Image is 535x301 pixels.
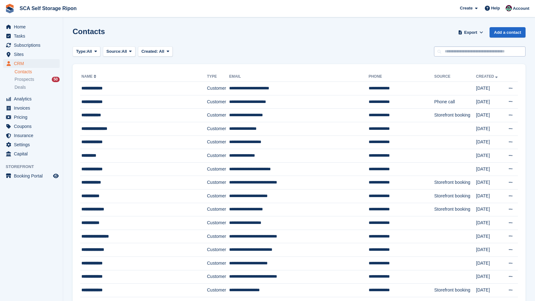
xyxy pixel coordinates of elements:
[3,32,60,40] a: menu
[207,270,229,284] td: Customer
[52,172,60,180] a: Preview store
[229,72,369,82] th: Email
[207,176,229,190] td: Customer
[476,256,503,270] td: [DATE]
[476,122,503,135] td: [DATE]
[490,27,526,38] a: Add a contact
[434,189,476,203] td: Storefront booking
[476,243,503,257] td: [DATE]
[476,203,503,216] td: [DATE]
[14,22,52,31] span: Home
[434,176,476,190] td: Storefront booking
[3,122,60,131] a: menu
[14,140,52,149] span: Settings
[15,69,60,75] a: Contacts
[506,5,512,11] img: Sam Chapman
[3,22,60,31] a: menu
[106,48,122,55] span: Source:
[6,164,63,170] span: Storefront
[76,48,87,55] span: Type:
[3,149,60,158] a: menu
[103,46,135,57] button: Source: All
[434,203,476,216] td: Storefront booking
[15,84,60,91] a: Deals
[207,135,229,149] td: Customer
[464,29,477,36] span: Export
[15,84,26,90] span: Deals
[141,49,158,54] span: Created:
[3,41,60,50] a: menu
[14,113,52,122] span: Pricing
[14,122,52,131] span: Coupons
[81,74,98,79] a: Name
[3,113,60,122] a: menu
[476,149,503,163] td: [DATE]
[73,27,105,36] h1: Contacts
[491,5,500,11] span: Help
[3,172,60,180] a: menu
[476,162,503,176] td: [DATE]
[207,243,229,257] td: Customer
[457,27,484,38] button: Export
[14,94,52,103] span: Analytics
[14,172,52,180] span: Booking Portal
[159,49,164,54] span: All
[476,109,503,122] td: [DATE]
[476,270,503,284] td: [DATE]
[14,59,52,68] span: CRM
[476,176,503,190] td: [DATE]
[207,256,229,270] td: Customer
[207,82,229,95] td: Customer
[207,95,229,109] td: Customer
[513,5,529,12] span: Account
[476,216,503,230] td: [DATE]
[434,95,476,109] td: Phone call
[476,95,503,109] td: [DATE]
[3,59,60,68] a: menu
[14,41,52,50] span: Subscriptions
[14,149,52,158] span: Capital
[52,77,60,82] div: 50
[476,135,503,149] td: [DATE]
[14,131,52,140] span: Insurance
[3,140,60,149] a: menu
[476,284,503,297] td: [DATE]
[207,149,229,163] td: Customer
[207,284,229,297] td: Customer
[476,230,503,243] td: [DATE]
[14,50,52,59] span: Sites
[476,189,503,203] td: [DATE]
[207,122,229,135] td: Customer
[369,72,434,82] th: Phone
[122,48,127,55] span: All
[207,189,229,203] td: Customer
[476,82,503,95] td: [DATE]
[3,94,60,103] a: menu
[15,76,34,82] span: Prospects
[3,131,60,140] a: menu
[17,3,79,14] a: SCA Self Storage Ripon
[207,216,229,230] td: Customer
[15,76,60,83] a: Prospects 50
[207,162,229,176] td: Customer
[138,46,173,57] button: Created: All
[460,5,473,11] span: Create
[476,74,499,79] a: Created
[73,46,100,57] button: Type: All
[14,104,52,112] span: Invoices
[207,230,229,243] td: Customer
[14,32,52,40] span: Tasks
[434,284,476,297] td: Storefront booking
[207,72,229,82] th: Type
[207,109,229,122] td: Customer
[434,72,476,82] th: Source
[3,50,60,59] a: menu
[5,4,15,13] img: stora-icon-8386f47178a22dfd0bd8f6a31ec36ba5ce8667c1dd55bd0f319d3a0aa187defe.svg
[207,203,229,216] td: Customer
[3,104,60,112] a: menu
[434,109,476,122] td: Storefront booking
[87,48,92,55] span: All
